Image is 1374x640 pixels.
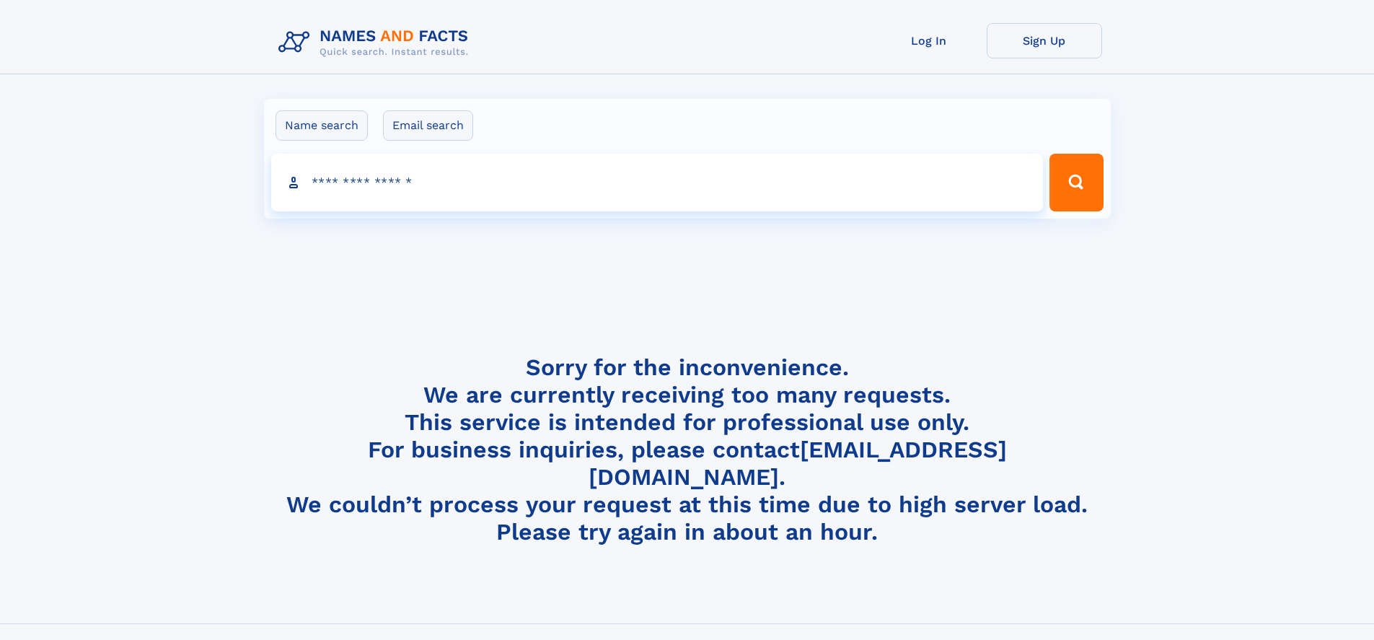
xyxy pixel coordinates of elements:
[987,23,1102,58] a: Sign Up
[273,23,480,62] img: Logo Names and Facts
[871,23,987,58] a: Log In
[1049,154,1103,211] button: Search Button
[589,436,1007,491] a: [EMAIL_ADDRESS][DOMAIN_NAME]
[383,110,473,141] label: Email search
[276,110,368,141] label: Name search
[273,354,1102,546] h4: Sorry for the inconvenience. We are currently receiving too many requests. This service is intend...
[271,154,1044,211] input: search input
